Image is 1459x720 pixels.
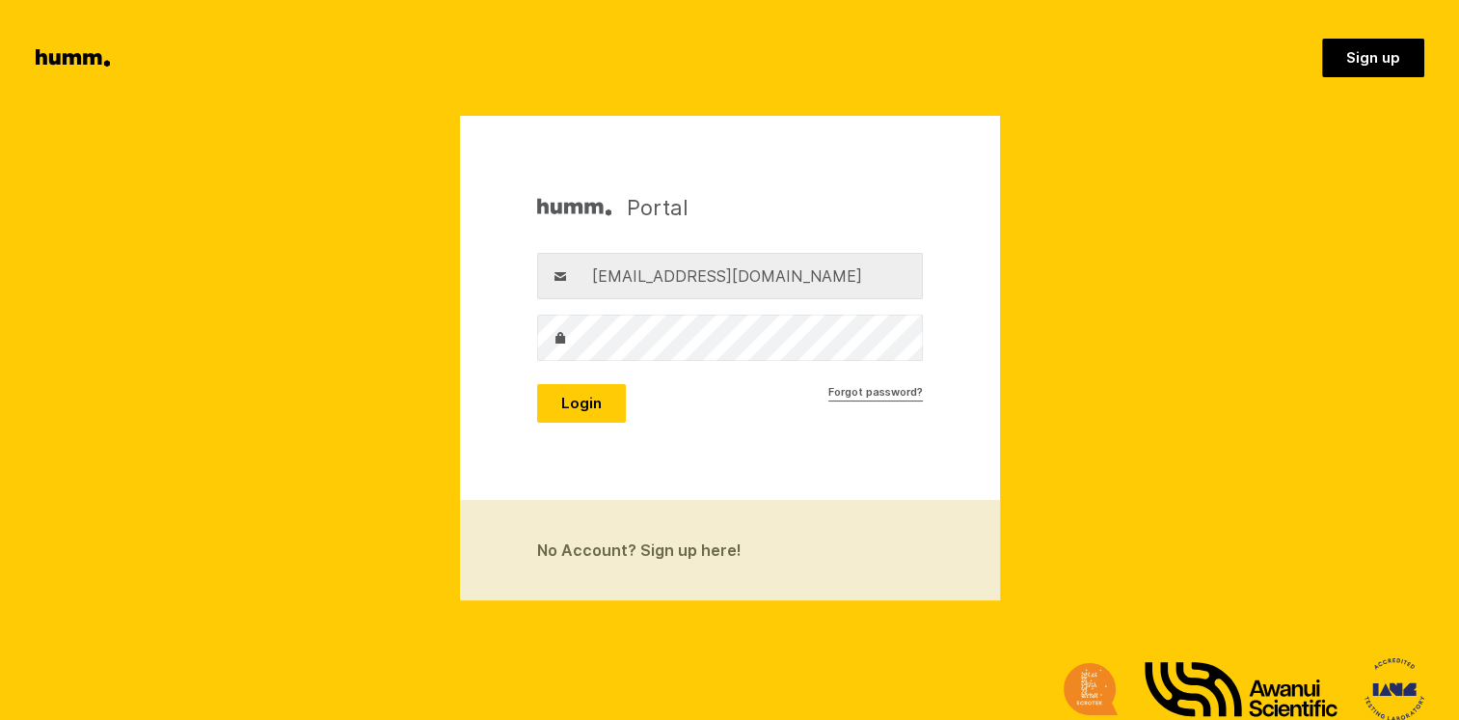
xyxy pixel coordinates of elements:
a: No Account? Sign up here! [460,500,1000,600]
img: Ecrotek [1064,663,1118,715]
h1: Portal [537,193,689,222]
button: Login [537,384,626,423]
a: Forgot password? [828,384,923,402]
img: Awanui Scientific [1145,662,1337,717]
a: Sign up [1322,39,1424,77]
img: Humm [537,193,611,222]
